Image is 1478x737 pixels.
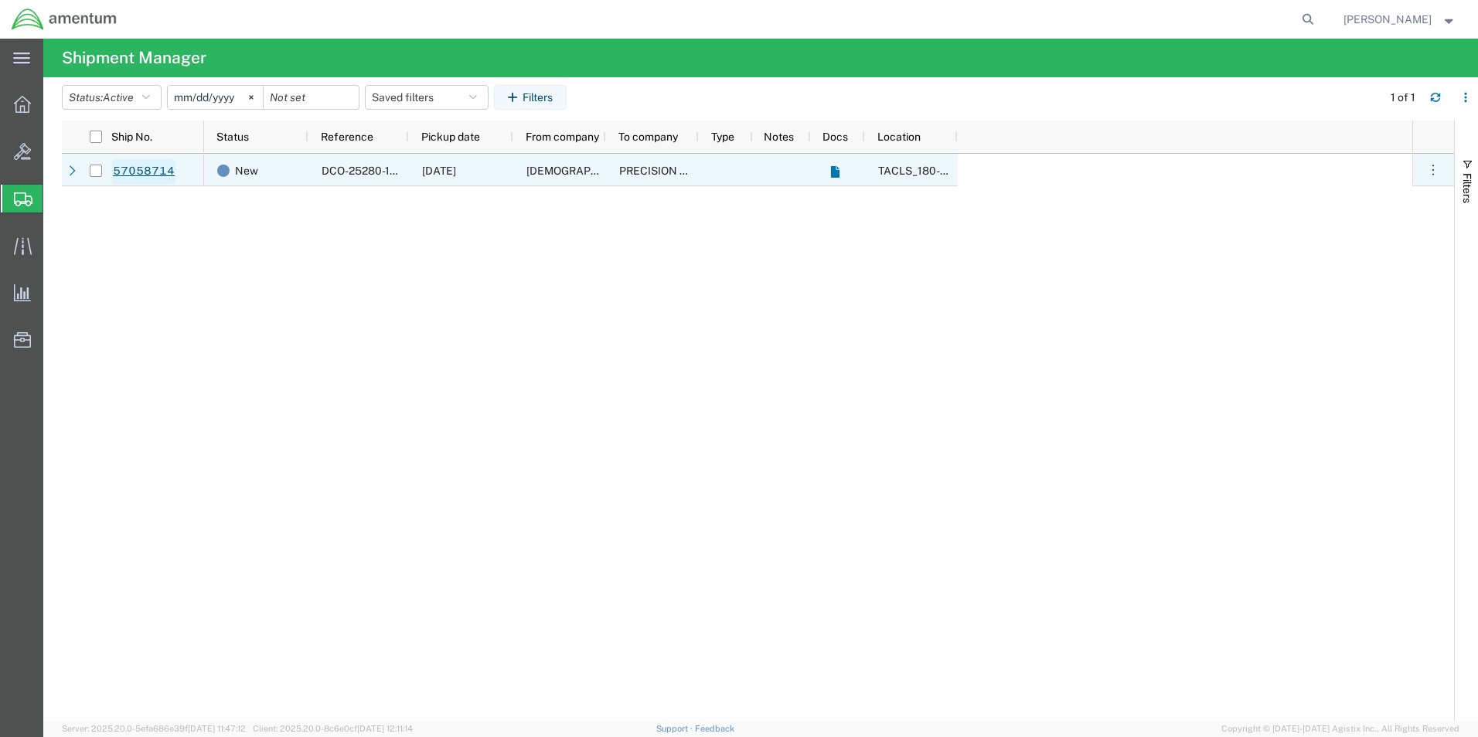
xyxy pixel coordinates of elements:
span: Notes [764,131,794,143]
div: 1 of 1 [1391,90,1418,106]
span: [DATE] 11:47:12 [188,724,246,733]
a: Support [656,724,695,733]
button: Status:Active [62,85,162,110]
span: Filters [1461,173,1473,203]
span: Pickup date [421,131,480,143]
input: Not set [168,86,263,109]
span: Type [711,131,734,143]
span: To company [618,131,678,143]
span: U.S. Army [526,165,675,177]
span: Reference [321,131,373,143]
img: logo [11,8,117,31]
a: 57058714 [112,159,175,184]
input: Not set [264,86,359,109]
button: Saved filters [365,85,489,110]
span: PRECISION ACCESSORIES AND INSTRUMENTS [619,165,861,177]
span: Server: 2025.20.0-5efa686e39f [62,724,246,733]
span: TACLS_180-Seoul, S. Korea [878,165,1177,177]
span: Ship No. [111,131,152,143]
span: DCO-25280-169244 [322,165,424,177]
span: Client: 2025.20.0-8c6e0cf [253,724,413,733]
a: Feedback [695,724,734,733]
span: [DATE] 12:11:14 [357,724,413,733]
span: Location [877,131,921,143]
span: New [235,155,258,187]
button: [PERSON_NAME] [1343,10,1457,29]
span: Misuk Burger [1343,11,1432,28]
span: Docs [822,131,848,143]
span: Copyright © [DATE]-[DATE] Agistix Inc., All Rights Reserved [1221,722,1459,735]
button: Filters [494,85,567,110]
span: 10/07/2025 [422,165,456,177]
span: Status [216,131,249,143]
span: Active [103,91,134,104]
h4: Shipment Manager [62,39,206,77]
span: From company [526,131,599,143]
